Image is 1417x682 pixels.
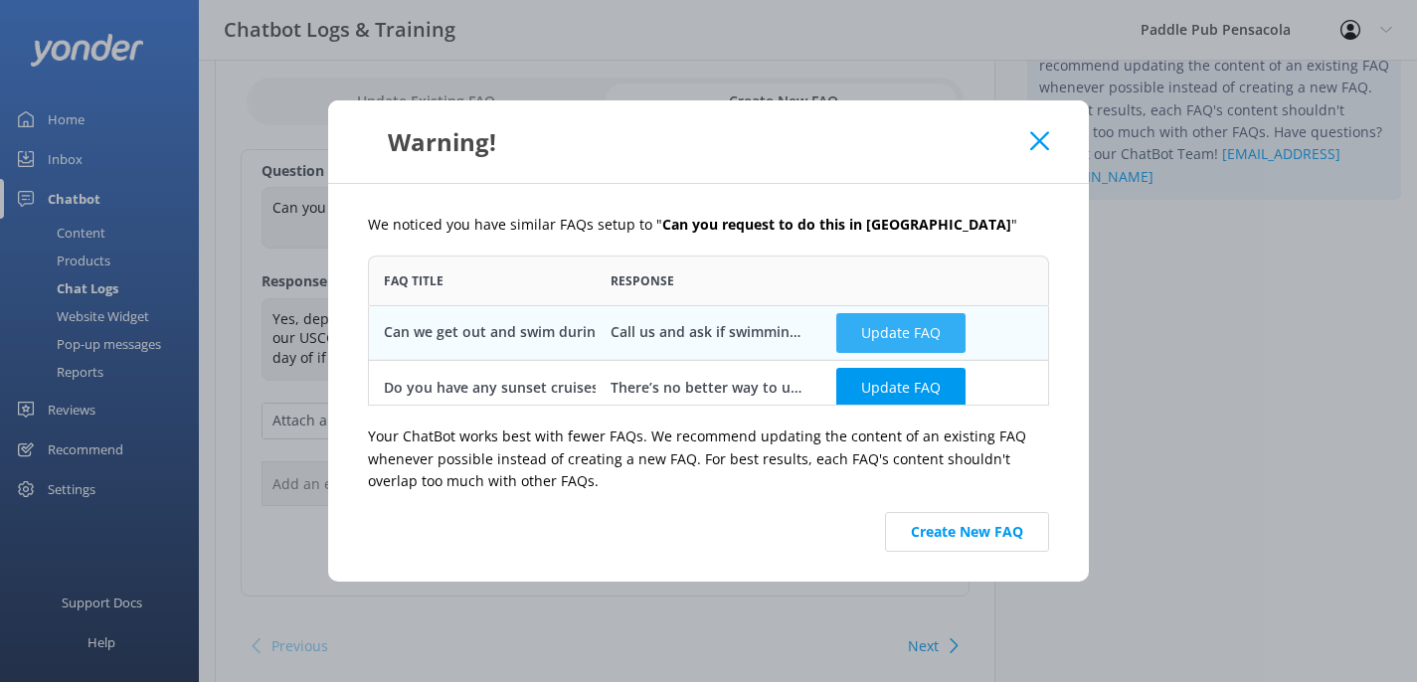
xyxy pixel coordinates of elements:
div: Do you have any sunset cruises? [384,377,605,399]
span: FAQ Title [384,271,443,290]
button: Create New FAQ [885,512,1049,552]
div: row [368,360,1049,415]
p: Your ChatBot works best with fewer FAQs. We recommend updating the content of an existing FAQ whe... [368,426,1049,492]
div: grid [368,305,1049,405]
div: Call us and ask if swimming is allowed during the tour! [611,321,807,343]
button: Update FAQ [836,313,966,353]
b: Can you request to do this in [GEOGRAPHIC_DATA] [662,215,1011,234]
span: Response [611,271,674,290]
p: We noticed you have similar FAQs setup to " " [368,214,1049,236]
div: There’s no better way to unwind than with a serene sunset cruise on the Paddle Pub. Bring your fa... [611,377,807,399]
button: Close [1030,131,1049,151]
div: Can we get out and swim during the tour? [384,321,670,343]
div: row [368,305,1049,360]
div: Warning! [368,125,1030,158]
button: Update FAQ [836,368,966,408]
